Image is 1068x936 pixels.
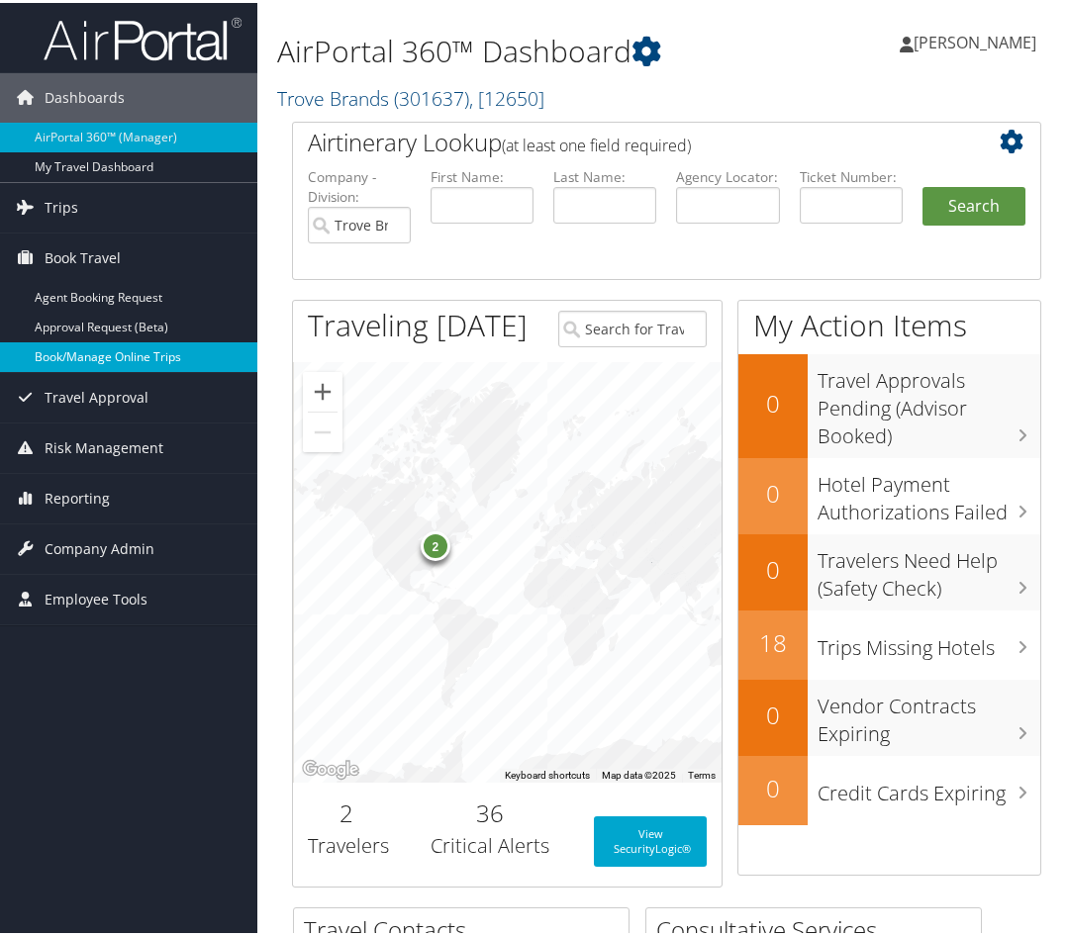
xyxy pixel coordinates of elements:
[45,70,125,120] span: Dashboards
[45,471,110,520] span: Reporting
[738,550,808,584] h2: 0
[818,458,1040,523] h3: Hotel Payment Authorizations Failed
[45,572,147,621] span: Employee Tools
[922,184,1025,224] button: Search
[738,677,1040,753] a: 0Vendor Contracts Expiring
[818,354,1040,447] h3: Travel Approvals Pending (Advisor Booked)
[594,813,707,864] a: View SecurityLogic®
[818,767,1040,804] h3: Credit Cards Expiring
[45,370,148,420] span: Travel Approval
[900,10,1056,69] a: [PERSON_NAME]
[420,528,449,558] div: 2
[738,769,808,802] h2: 0
[44,13,242,59] img: airportal-logo.png
[431,164,534,184] label: First Name:
[818,621,1040,659] h3: Trips Missing Hotels
[738,351,1040,455] a: 0Travel Approvals Pending (Advisor Booked)
[45,521,154,571] span: Company Admin
[308,302,528,343] h1: Traveling [DATE]
[818,534,1040,600] h3: Travelers Need Help (Safety Check)
[602,767,676,778] span: Map data ©2025
[800,164,903,184] label: Ticket Number:
[738,753,1040,822] a: 0Credit Cards Expiring
[298,754,363,780] img: Google
[415,794,564,827] h2: 36
[303,410,342,449] button: Zoom out
[738,531,1040,608] a: 0Travelers Need Help (Safety Check)
[818,680,1040,745] h3: Vendor Contracts Expiring
[45,421,163,470] span: Risk Management
[45,180,78,230] span: Trips
[469,82,544,109] span: , [ 12650 ]
[394,82,469,109] span: ( 301637 )
[277,28,797,69] h1: AirPortal 360™ Dashboard
[558,308,708,344] input: Search for Traveler
[502,132,691,153] span: (at least one field required)
[738,455,1040,531] a: 0Hotel Payment Authorizations Failed
[553,164,656,184] label: Last Name:
[738,696,808,729] h2: 0
[415,829,564,857] h3: Critical Alerts
[676,164,779,184] label: Agency Locator:
[45,231,121,280] span: Book Travel
[505,766,590,780] button: Keyboard shortcuts
[277,82,544,109] a: Trove Brands
[738,302,1040,343] h1: My Action Items
[738,474,808,508] h2: 0
[308,829,385,857] h3: Travelers
[308,123,963,156] h2: Airtinerary Lookup
[914,29,1036,50] span: [PERSON_NAME]
[738,608,1040,677] a: 18Trips Missing Hotels
[298,754,363,780] a: Open this area in Google Maps (opens a new window)
[688,767,716,778] a: Terms (opens in new tab)
[738,623,808,657] h2: 18
[308,164,411,205] label: Company - Division:
[738,384,808,418] h2: 0
[308,794,385,827] h2: 2
[303,369,342,409] button: Zoom in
